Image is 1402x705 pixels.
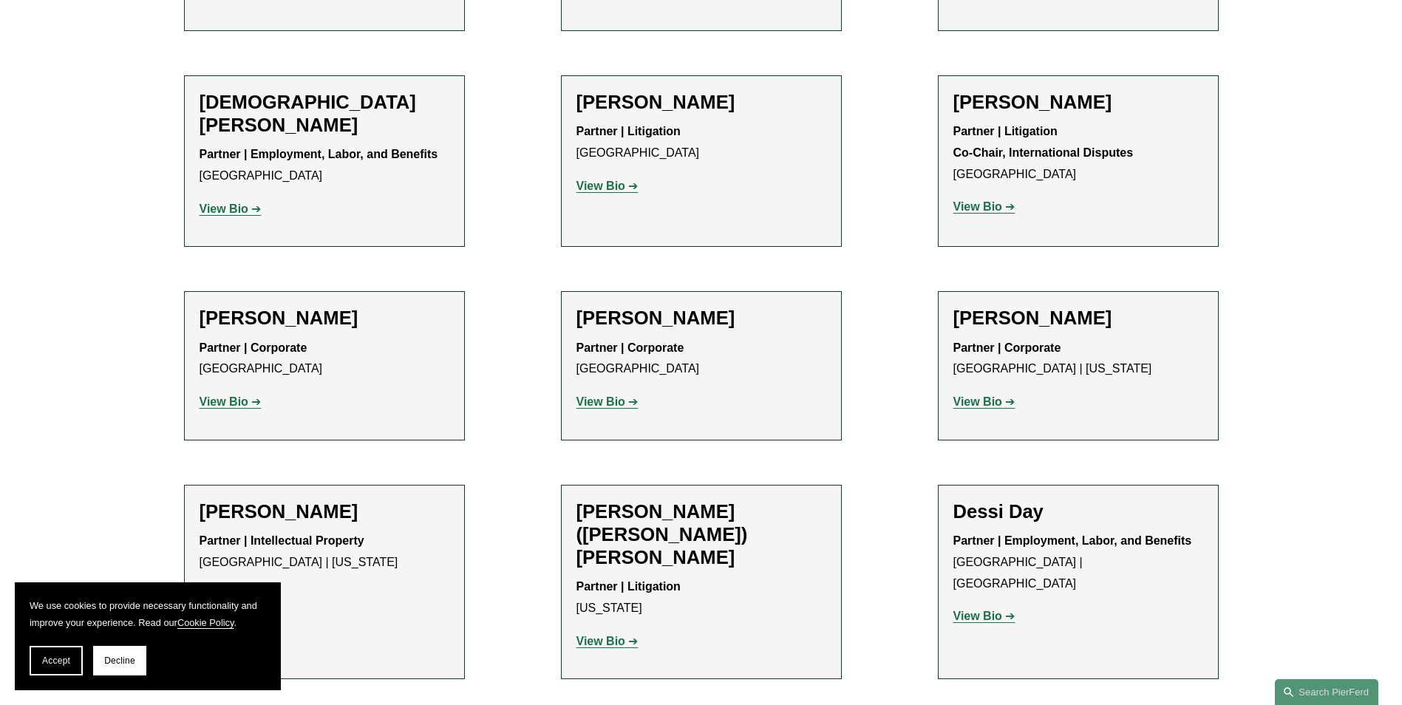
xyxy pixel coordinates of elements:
a: View Bio [200,395,262,408]
p: [GEOGRAPHIC_DATA] | [GEOGRAPHIC_DATA] [953,531,1203,594]
strong: Partner | Litigation [576,125,681,137]
span: Accept [42,655,70,666]
a: View Bio [576,395,639,408]
h2: Dessi Day [953,500,1203,523]
strong: Partner | Litigation Co-Chair, International Disputes [953,125,1134,159]
p: [US_STATE] [576,576,826,619]
a: View Bio [576,180,639,192]
h2: [PERSON_NAME] [200,307,449,330]
span: Decline [104,655,135,666]
p: We use cookies to provide necessary functionality and improve your experience. Read our . [30,597,266,631]
section: Cookie banner [15,582,281,690]
a: Cookie Policy [177,617,234,628]
strong: View Bio [576,635,625,647]
a: Search this site [1275,679,1378,705]
strong: Partner | Litigation [576,580,681,593]
strong: View Bio [200,395,248,408]
strong: View Bio [200,202,248,215]
strong: Partner | Corporate [953,341,1061,354]
strong: View Bio [576,180,625,192]
p: [GEOGRAPHIC_DATA] [200,338,449,381]
p: [GEOGRAPHIC_DATA] | [US_STATE] [953,338,1203,381]
a: View Bio [200,202,262,215]
p: [GEOGRAPHIC_DATA] [953,121,1203,185]
a: View Bio [576,635,639,647]
h2: [PERSON_NAME] ([PERSON_NAME]) [PERSON_NAME] [576,500,826,569]
strong: View Bio [953,200,1002,213]
h2: [PERSON_NAME] [953,307,1203,330]
h2: [PERSON_NAME] [200,500,449,523]
strong: Partner | Corporate [576,341,684,354]
strong: View Bio [576,395,625,408]
strong: Partner | Employment, Labor, and Benefits [200,148,438,160]
h2: [PERSON_NAME] [576,307,826,330]
h2: [PERSON_NAME] [576,91,826,114]
strong: Partner | Intellectual Property [200,534,364,547]
h2: [PERSON_NAME] [953,91,1203,114]
p: [GEOGRAPHIC_DATA] [200,144,449,187]
strong: View Bio [953,610,1002,622]
strong: Partner | Corporate [200,341,307,354]
p: [GEOGRAPHIC_DATA] | [US_STATE] [200,531,449,573]
a: View Bio [953,610,1015,622]
button: Decline [93,646,146,675]
p: [GEOGRAPHIC_DATA] [576,121,826,164]
a: View Bio [953,395,1015,408]
strong: View Bio [953,395,1002,408]
button: Accept [30,646,83,675]
p: [GEOGRAPHIC_DATA] [576,338,826,381]
a: View Bio [953,200,1015,213]
h2: [DEMOGRAPHIC_DATA][PERSON_NAME] [200,91,449,137]
strong: Partner | Employment, Labor, and Benefits [953,534,1192,547]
